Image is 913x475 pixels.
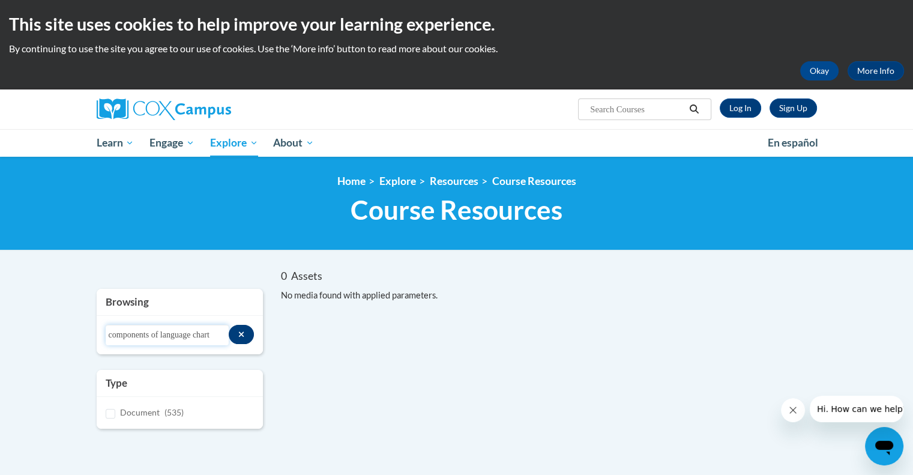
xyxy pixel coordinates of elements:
[865,427,903,465] iframe: Button to launch messaging window
[97,98,231,120] img: Cox Campus
[589,102,685,116] input: Search Courses
[97,98,325,120] a: Cox Campus
[106,325,229,345] input: Search resources
[164,407,184,417] span: (535)
[120,407,160,417] span: Document
[768,136,818,149] span: En español
[810,396,903,422] iframe: Message from company
[142,129,202,157] a: Engage
[760,130,826,156] a: En español
[149,136,194,150] span: Engage
[265,129,322,157] a: About
[9,42,904,55] p: By continuing to use the site you agree to our use of cookies. Use the ‘More info’ button to read...
[229,325,255,344] button: Search resources
[685,102,703,116] button: Search
[492,175,576,187] a: Course Resources
[9,12,904,36] h2: This site uses cookies to help improve your learning experience.
[79,129,835,157] div: Main menu
[800,61,839,80] button: Okay
[351,194,562,226] span: Course Resources
[337,175,366,187] a: Home
[89,129,142,157] a: Learn
[106,376,255,390] h3: Type
[430,175,478,187] a: Resources
[210,136,258,150] span: Explore
[781,398,805,422] iframe: Close message
[720,98,761,118] a: Log In
[202,129,266,157] a: Explore
[7,8,97,18] span: Hi. How can we help?
[106,295,255,309] h3: Browsing
[273,136,314,150] span: About
[96,136,134,150] span: Learn
[379,175,416,187] a: Explore
[281,289,817,302] div: No media found with applied parameters.
[770,98,817,118] a: Register
[848,61,904,80] a: More Info
[281,270,287,282] span: 0
[291,270,322,282] span: Assets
